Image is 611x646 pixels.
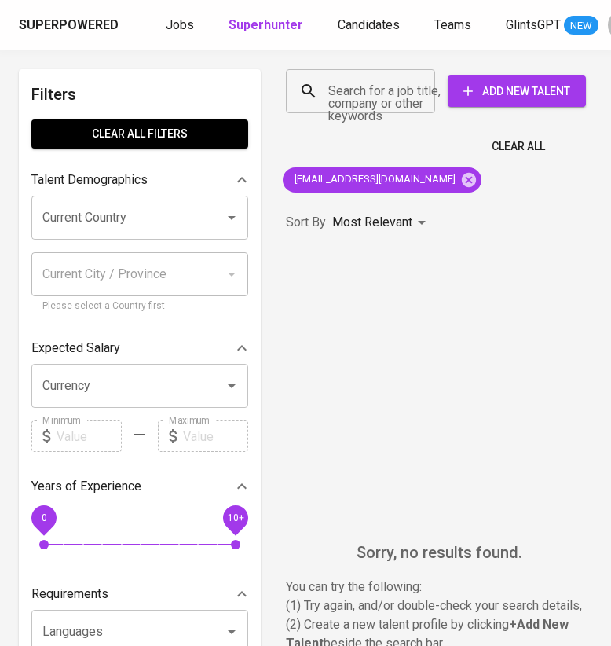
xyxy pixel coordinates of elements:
[44,124,236,144] span: Clear All filters
[338,16,403,35] a: Candidates
[166,17,194,32] span: Jobs
[286,213,326,232] p: Sort By
[338,17,400,32] span: Candidates
[286,596,592,615] p: (1) Try again, and/or double-check your search details,
[31,477,141,496] p: Years of Experience
[229,16,306,35] a: Superhunter
[19,17,119,35] div: Superpowered
[221,375,243,397] button: Open
[283,167,481,193] div: [EMAIL_ADDRESS][DOMAIN_NAME]
[492,137,545,156] span: Clear All
[19,17,122,35] a: Superpowered
[286,540,592,565] h6: Sorry, no results found.
[227,512,243,523] span: 10+
[221,207,243,229] button: Open
[31,339,120,358] p: Expected Salary
[485,132,551,161] button: Clear All
[57,420,122,452] input: Value
[460,82,573,101] span: Add New Talent
[286,578,592,596] p: You can try the following :
[283,172,465,187] span: [EMAIL_ADDRESS][DOMAIN_NAME]
[506,17,561,32] span: GlintsGPT
[31,471,248,502] div: Years of Experience
[448,75,586,107] button: Add New Talent
[166,16,197,35] a: Jobs
[221,621,243,643] button: Open
[332,208,431,237] div: Most Relevant
[31,585,108,604] p: Requirements
[31,164,248,196] div: Talent Demographics
[321,288,557,523] img: yH5BAEAAAAALAAAAAABAAEAAAIBRAA7
[332,213,412,232] p: Most Relevant
[31,119,248,149] button: Clear All filters
[31,82,248,107] h6: Filters
[564,18,598,34] span: NEW
[41,512,46,523] span: 0
[183,420,248,452] input: Value
[229,17,303,32] b: Superhunter
[31,578,248,610] div: Requirements
[434,17,471,32] span: Teams
[31,332,248,364] div: Expected Salary
[434,16,474,35] a: Teams
[31,171,148,189] p: Talent Demographics
[506,16,598,35] a: GlintsGPT NEW
[42,299,237,314] p: Please select a Country first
